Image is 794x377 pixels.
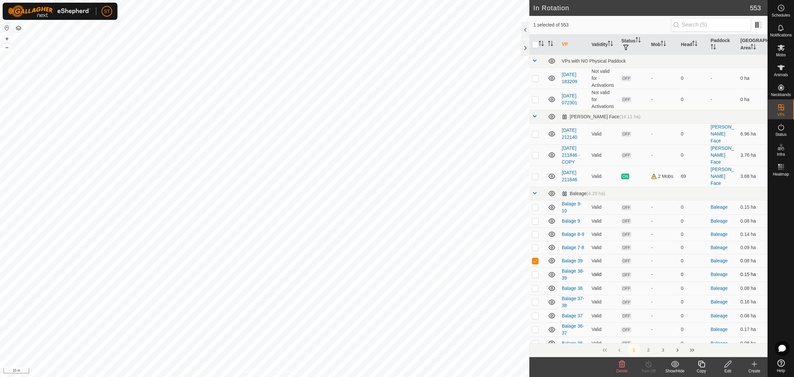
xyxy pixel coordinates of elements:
a: Balage 39 [562,258,583,263]
a: [PERSON_NAME] Face [711,145,734,165]
span: 1 selected of 553 [533,22,671,28]
div: - [651,326,676,333]
div: - [651,96,676,103]
span: Delete [616,369,628,373]
div: Create [741,368,768,374]
td: 0.08 ha [738,309,768,322]
a: Contact Us [271,368,291,374]
a: [DATE] 072301 [562,93,577,105]
span: OFF [621,152,631,158]
div: Edit [715,368,741,374]
p-sorticon: Activate to sort [636,38,641,43]
span: Heatmap [773,172,789,176]
span: Mobs [776,53,786,57]
a: Baleage [711,232,728,237]
a: Help [768,357,794,375]
button: Last Page [685,344,699,357]
td: 3.76 ha [738,144,768,166]
span: Status [775,133,786,136]
td: Valid [589,214,619,228]
a: Privacy Policy [239,368,263,374]
td: 0.08 ha [738,337,768,350]
a: Balage 9-10 [562,201,582,213]
span: Infra [777,152,785,156]
td: 0 [678,267,708,282]
a: Baleage [711,299,728,304]
td: 0 [678,68,708,89]
a: [DATE] 211846 [562,170,577,182]
p-sorticon: Activate to sort [751,45,756,50]
button: Reset Map [3,24,11,32]
span: ST [104,8,110,15]
span: OFF [621,76,631,81]
a: Balage 38-39 [562,268,584,281]
td: Valid [589,295,619,309]
a: Balage 9 [562,218,580,224]
div: - [651,231,676,238]
div: - [651,340,676,347]
td: Valid [589,309,619,322]
p-sorticon: Activate to sort [548,42,553,47]
td: Valid [589,144,619,166]
div: Turn Off [635,368,662,374]
span: OFF [621,232,631,237]
span: OFF [621,245,631,250]
div: - [651,244,676,251]
td: 0 [678,123,708,144]
div: - [651,312,676,319]
p-sorticon: Activate to sort [661,42,666,47]
a: Baleage [711,245,728,250]
a: Baleage [711,341,728,346]
td: 0.16 ha [738,295,768,309]
td: 0 [678,241,708,254]
th: Validity [589,34,619,55]
span: OFF [621,313,631,319]
span: (14.11 ha) [619,114,640,119]
span: OFF [621,218,631,224]
td: Valid [589,166,619,187]
span: ON [621,174,629,179]
td: 0 [678,295,708,309]
td: 0.15 ha [738,267,768,282]
div: - [651,204,676,211]
span: OFF [621,205,631,210]
a: [DATE] 183209 [562,72,577,84]
td: 0.08 ha [738,282,768,295]
a: Balage 36 [562,341,583,346]
button: + [3,35,11,43]
span: OFF [621,299,631,305]
td: 0.08 ha [738,254,768,267]
td: 0 [678,200,708,214]
td: 0 [678,144,708,166]
span: VPs [777,113,784,117]
div: 2 Mobs [651,173,676,180]
a: Balage 8-9 [562,232,584,237]
td: 0.14 ha [738,228,768,241]
th: Status [619,34,648,55]
a: Balage 37 [562,313,583,318]
button: 3 [656,344,670,357]
p-sorticon: Activate to sort [608,42,613,47]
a: Balage 38 [562,286,583,291]
td: 0 [678,282,708,295]
span: OFF [621,341,631,346]
h2: In Rotation [533,4,750,12]
td: Valid [589,267,619,282]
a: Baleage [711,327,728,332]
div: VPs with NO Physical Paddock [562,58,765,64]
span: OFF [621,131,631,137]
span: Notifications [770,33,792,37]
th: Mob [648,34,678,55]
td: Valid [589,322,619,337]
a: Baleage [711,258,728,263]
span: Neckbands [771,93,791,97]
span: 553 [750,3,761,13]
p-sorticon: Activate to sort [539,42,544,47]
td: 0.08 ha [738,214,768,228]
button: 2 [642,344,655,357]
div: - [651,152,676,159]
a: [PERSON_NAME] Face [711,124,734,143]
a: [DATE] 211846 - COPY [562,145,580,165]
a: Balage 37-38 [562,296,584,308]
td: 0 [678,309,708,322]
